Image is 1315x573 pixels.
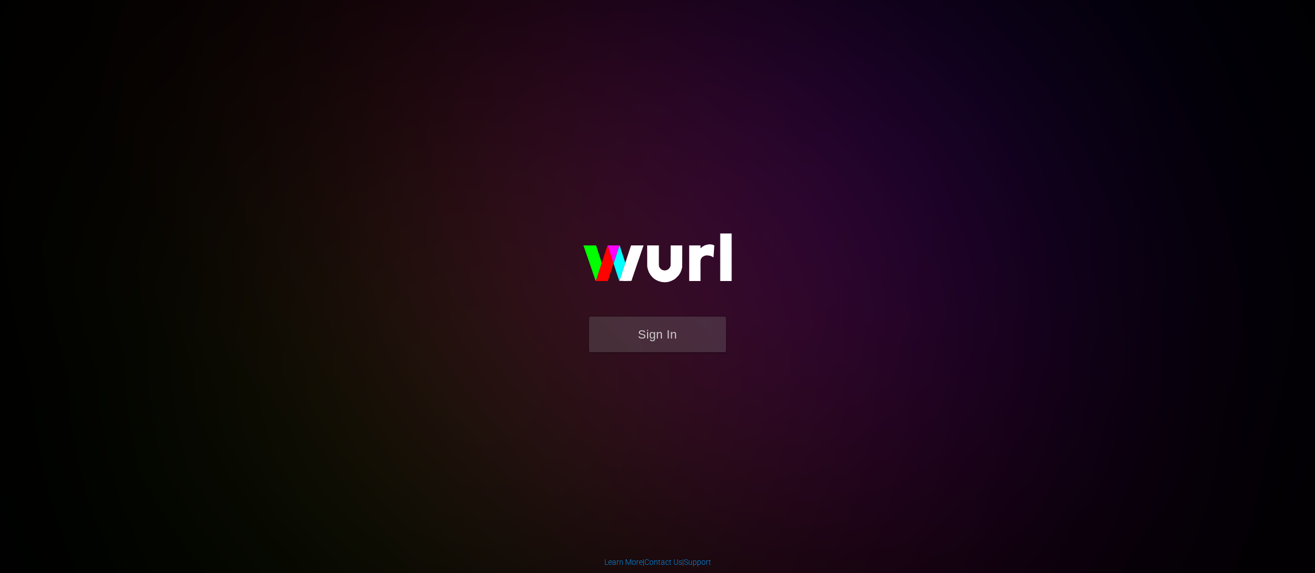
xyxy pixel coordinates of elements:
button: Sign In [589,317,726,352]
a: Support [684,558,711,566]
a: Contact Us [644,558,682,566]
img: wurl-logo-on-black-223613ac3d8ba8fe6dc639794a292ebdb59501304c7dfd60c99c58986ef67473.svg [548,210,767,316]
div: | | [604,557,711,568]
a: Learn More [604,558,643,566]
